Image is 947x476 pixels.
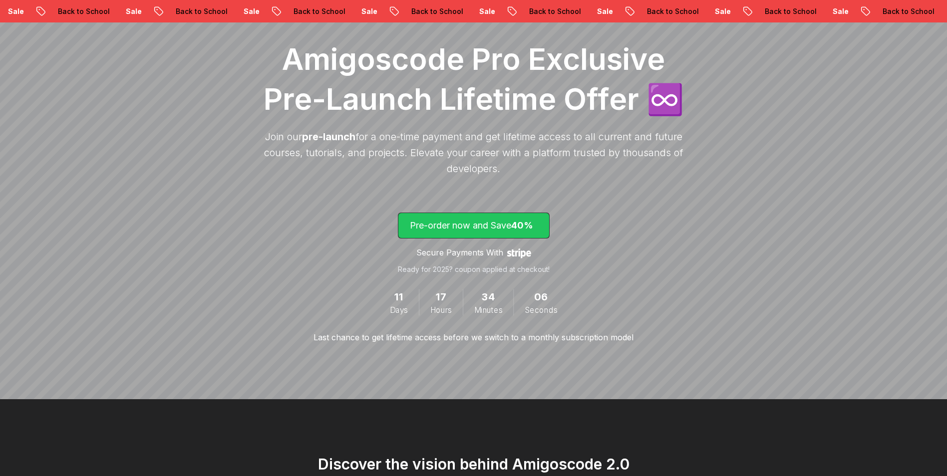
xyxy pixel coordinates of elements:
p: Sale [553,6,585,16]
span: Seconds [525,304,557,315]
p: Back to School [131,6,199,16]
span: 34 Minutes [482,289,495,305]
p: Back to School [13,6,81,16]
p: Sale [435,6,467,16]
span: Days [390,304,408,315]
p: Back to School [249,6,317,16]
p: Ready for 2025? coupon applied at checkout! [398,264,550,274]
span: 11 Days [394,289,403,305]
span: 40% [511,220,533,231]
span: Minutes [474,304,502,315]
p: Sale [199,6,231,16]
p: Pre-order now and Save [410,219,538,233]
p: Sale [317,6,349,16]
p: Join our for a one-time payment and get lifetime access to all current and future courses, tutori... [259,129,688,177]
span: 6 Seconds [534,289,548,305]
span: 17 Hours [436,289,446,305]
span: pre-launch [302,131,355,143]
p: Sale [788,6,820,16]
p: Back to School [603,6,670,16]
p: Sale [81,6,113,16]
p: Back to School [720,6,788,16]
h2: Discover the vision behind Amigoscode 2.0 [174,455,773,473]
h1: Amigoscode Pro Exclusive Pre-Launch Lifetime Offer ♾️ [259,39,688,119]
a: lifetime-access [398,213,550,274]
p: Secure Payments With [416,246,503,258]
p: Back to School [485,6,553,16]
span: Hours [430,304,452,315]
p: Back to School [838,6,906,16]
p: Last chance to get lifetime access before we switch to a monthly subscription model [314,331,633,343]
p: Sale [906,6,938,16]
p: Sale [670,6,702,16]
p: Back to School [367,6,435,16]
